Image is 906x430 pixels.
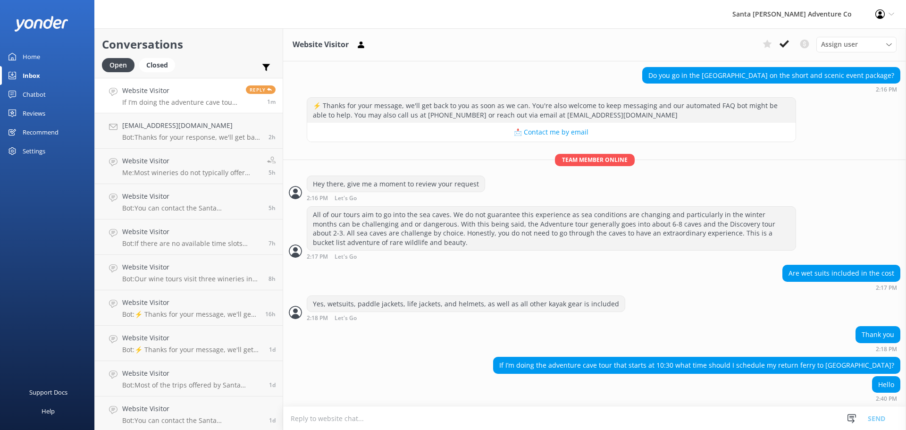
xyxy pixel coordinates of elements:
span: Oct 13 2025 08:43am (UTC -07:00) America/Tijuana [268,204,276,212]
span: Assign user [821,39,858,50]
p: Me: Most wineries do not typically offer behind the scenes wine tours for standard 90 minute tast... [122,169,260,177]
span: Team member online [555,154,635,166]
button: 📩 Contact me by email [307,123,796,142]
p: Bot: Most of the trips offered by Santa [PERSON_NAME] Adventure Company are suitable for beginner... [122,381,262,389]
div: Support Docs [29,383,67,402]
span: Let's Go [335,254,357,260]
p: Bot: Thanks for your response, we'll get back to you as soon as we can during opening hours. [122,133,261,142]
div: Do you go in the [GEOGRAPHIC_DATA] on the short and scenic event package? [643,67,900,84]
div: Oct 13 2025 02:15pm (UTC -07:00) America/Tijuana [307,56,796,62]
div: Oct 13 2025 02:16pm (UTC -07:00) America/Tijuana [307,194,485,202]
div: Oct 13 2025 02:18pm (UTC -07:00) America/Tijuana [856,346,900,352]
div: Thank you [856,327,900,343]
div: Hey there, give me a moment to review your request [307,176,485,192]
div: Oct 13 2025 02:16pm (UTC -07:00) America/Tijuana [642,86,900,93]
span: Let's Go [335,315,357,321]
span: Reply [246,85,276,94]
p: Bot: If there are no available time slots showing online for March/April, the trip is likely full... [122,239,261,248]
strong: 2:18 PM [307,315,328,321]
h4: Website Visitor [122,297,258,308]
p: Bot: ⚡ Thanks for your message, we'll get back to you as soon as we can. You're also welcome to k... [122,346,262,354]
span: Oct 12 2025 09:53pm (UTC -07:00) America/Tijuana [265,310,276,318]
h4: Website Visitor [122,368,262,379]
span: Let's Go [335,195,357,202]
h3: Website Visitor [293,39,349,51]
strong: 2:17 PM [876,285,897,291]
div: Inbox [23,66,40,85]
div: Hello [872,377,900,393]
h4: Website Visitor [122,227,261,237]
span: Oct 12 2025 01:35pm (UTC -07:00) America/Tijuana [269,346,276,354]
strong: 2:16 PM [307,195,328,202]
p: Bot: Our wine tours visit three wineries in [GEOGRAPHIC_DATA][PERSON_NAME], but we can't guarante... [122,275,261,283]
a: Website VisitorBot:You can contact the Santa [PERSON_NAME] Adventure Co. team at [PHONE_NUMBER], ... [95,184,283,219]
p: Bot: ⚡ Thanks for your message, we'll get back to you as soon as we can. You're also welcome to k... [122,310,258,319]
strong: 2:18 PM [876,346,897,352]
strong: 2:17 PM [307,254,328,260]
a: Website VisitorBot:If there are no available time slots showing online for March/April, the trip ... [95,219,283,255]
span: Oct 13 2025 06:06am (UTC -07:00) America/Tijuana [268,275,276,283]
a: Website VisitorBot:Most of the trips offered by Santa [PERSON_NAME] Adventure Company are suitabl... [95,361,283,396]
strong: 2:40 PM [876,396,897,402]
div: Assign User [816,37,897,52]
div: Oct 13 2025 02:17pm (UTC -07:00) America/Tijuana [782,284,900,291]
div: Yes, wetsuits, paddle jackets, life jackets, and helmets, as well as all other kayak gear is incl... [307,296,625,312]
div: Recommend [23,123,59,142]
h4: Website Visitor [122,333,262,343]
div: Reviews [23,104,45,123]
div: Oct 13 2025 02:18pm (UTC -07:00) America/Tijuana [307,314,625,321]
span: Oct 13 2025 09:14am (UTC -07:00) America/Tijuana [268,169,276,177]
div: Settings [23,142,45,160]
a: Website VisitorMe:Most wineries do not typically offer behind the scenes wine tours for standard ... [95,149,283,184]
h4: Website Visitor [122,262,261,272]
p: Bot: You can contact the Santa [PERSON_NAME] Adventure Co. team at [PHONE_NUMBER], or by emailing... [122,416,262,425]
h4: [EMAIL_ADDRESS][DOMAIN_NAME] [122,120,261,131]
div: Help [42,402,55,421]
h4: Website Visitor [122,156,260,166]
div: Closed [139,58,175,72]
span: Oct 12 2025 11:57am (UTC -07:00) America/Tijuana [269,416,276,424]
div: ⚡ Thanks for your message, we'll get back to you as soon as we can. You're also welcome to keep m... [307,98,796,123]
a: Website VisitorBot:⚡ Thanks for your message, we'll get back to you as soon as we can. You're als... [95,290,283,326]
p: Bot: You can contact the Santa [PERSON_NAME] Adventure Co. team at [PHONE_NUMBER], or by emailing... [122,204,261,212]
span: Oct 13 2025 07:29am (UTC -07:00) America/Tijuana [268,239,276,247]
span: Oct 13 2025 02:40pm (UTC -07:00) America/Tijuana [267,98,276,106]
a: Website VisitorIf I’m doing the adventure cave tour that starts at 10:30 what time should I sched... [95,78,283,113]
div: Oct 13 2025 02:40pm (UTC -07:00) America/Tijuana [872,395,900,402]
a: Website VisitorBot:Our wine tours visit three wineries in [GEOGRAPHIC_DATA][PERSON_NAME], but we ... [95,255,283,290]
a: Closed [139,59,180,70]
div: Chatbot [23,85,46,104]
h2: Conversations [102,35,276,53]
div: Are wet suits included in the cost [783,265,900,281]
div: Home [23,47,40,66]
div: If I’m doing the adventure cave tour that starts at 10:30 what time should I schedule my return f... [494,357,900,373]
span: Oct 12 2025 12:04pm (UTC -07:00) America/Tijuana [269,381,276,389]
div: All of our tours aim to go into the sea caves. We do not guarantee this experience as sea conditi... [307,207,796,250]
p: If I’m doing the adventure cave tour that starts at 10:30 what time should I schedule my return f... [122,98,239,107]
a: Open [102,59,139,70]
img: yonder-white-logo.png [14,16,68,32]
div: Oct 13 2025 02:17pm (UTC -07:00) America/Tijuana [307,253,796,260]
div: Open [102,58,134,72]
h4: Website Visitor [122,85,239,96]
a: [EMAIL_ADDRESS][DOMAIN_NAME]Bot:Thanks for your response, we'll get back to you as soon as we can... [95,113,283,149]
h4: Website Visitor [122,404,262,414]
strong: 2:16 PM [876,87,897,93]
a: Website VisitorBot:⚡ Thanks for your message, we'll get back to you as soon as we can. You're als... [95,326,283,361]
strong: 2:15 PM [307,57,328,62]
span: Oct 13 2025 12:09pm (UTC -07:00) America/Tijuana [268,133,276,141]
h4: Website Visitor [122,191,261,202]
